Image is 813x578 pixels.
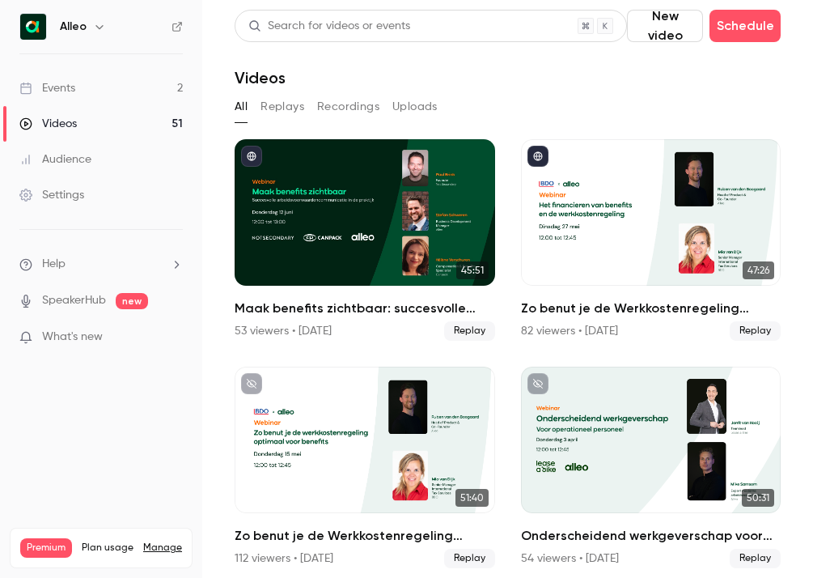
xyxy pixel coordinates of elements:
button: published [241,146,262,167]
li: Onderscheidend werkgeverschap voor operationeel personeel [521,367,781,568]
div: 112 viewers • [DATE] [235,550,333,567]
span: Replay [730,549,781,568]
button: unpublished [527,373,548,394]
div: Settings [19,187,84,203]
a: 45:51Maak benefits zichtbaar: succesvolle arbeidsvoorwaarden communicatie in de praktijk53 viewer... [235,139,495,341]
span: Replay [444,321,495,341]
li: Zo benut je de Werkkostenregeling optimaal voor benefits [521,139,781,341]
h1: Videos [235,68,286,87]
h2: Maak benefits zichtbaar: succesvolle arbeidsvoorwaarden communicatie in de praktijk [235,299,495,318]
li: Zo benut je de Werkkostenregeling optimaal voor benefits [235,367,495,568]
div: 82 viewers • [DATE] [521,323,618,339]
span: Replay [444,549,495,568]
div: Search for videos or events [248,18,410,35]
button: Recordings [317,94,379,120]
a: 47:26Zo benut je de Werkkostenregeling optimaal voor benefits82 viewers • [DATE]Replay [521,139,781,341]
a: 50:31Onderscheidend werkgeverschap voor operationeel personeel54 viewers • [DATE]Replay [521,367,781,568]
span: What's new [42,329,103,346]
a: SpeakerHub [42,292,106,309]
div: 53 viewers • [DATE] [235,323,332,339]
section: Videos [235,10,781,568]
h2: Zo benut je de Werkkostenregeling optimaal voor benefits [521,299,781,318]
span: 47:26 [743,261,774,279]
button: Schedule [709,10,781,42]
button: unpublished [241,373,262,394]
span: Premium [20,538,72,558]
span: Replay [730,321,781,341]
h6: Alleo [60,19,87,35]
span: 45:51 [456,261,489,279]
a: 51:40Zo benut je de Werkkostenregeling optimaal voor benefits112 viewers • [DATE]Replay [235,367,495,568]
a: Manage [143,542,182,555]
span: 51:40 [455,489,489,507]
span: Help [42,256,66,273]
li: help-dropdown-opener [19,256,183,273]
div: Events [19,80,75,96]
iframe: Noticeable Trigger [163,330,183,345]
button: New video [627,10,703,42]
button: published [527,146,548,167]
span: new [116,293,148,309]
span: 50:31 [742,489,774,507]
h2: Zo benut je de Werkkostenregeling optimaal voor benefits [235,526,495,546]
div: 54 viewers • [DATE] [521,550,619,567]
button: Uploads [392,94,438,120]
button: All [235,94,248,120]
div: Videos [19,116,77,132]
button: Replays [260,94,304,120]
img: Alleo [20,14,46,40]
h2: Onderscheidend werkgeverschap voor operationeel personeel [521,526,781,546]
span: Plan usage [82,542,133,555]
div: Audience [19,151,91,168]
li: Maak benefits zichtbaar: succesvolle arbeidsvoorwaarden communicatie in de praktijk [235,139,495,341]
